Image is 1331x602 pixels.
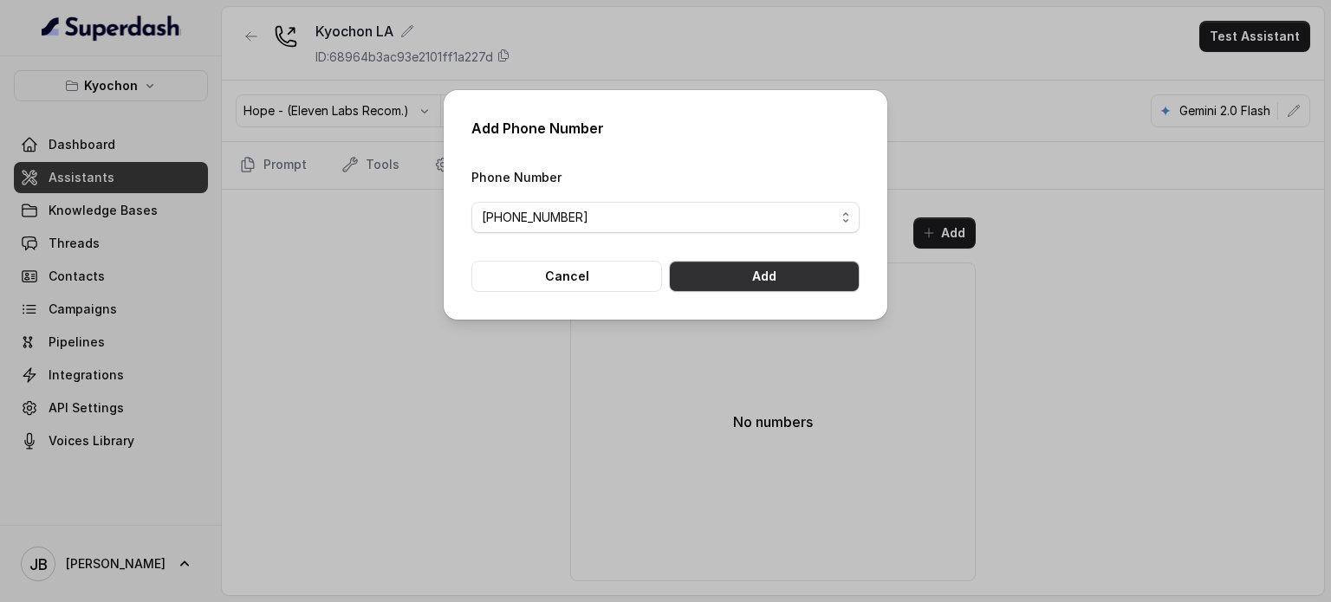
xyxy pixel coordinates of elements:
label: Phone Number [471,170,562,184]
button: Add [669,261,860,292]
h2: Add Phone Number [471,118,860,139]
button: [PHONE_NUMBER] [471,202,860,233]
button: Cancel [471,261,662,292]
span: [PHONE_NUMBER] [482,207,835,228]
